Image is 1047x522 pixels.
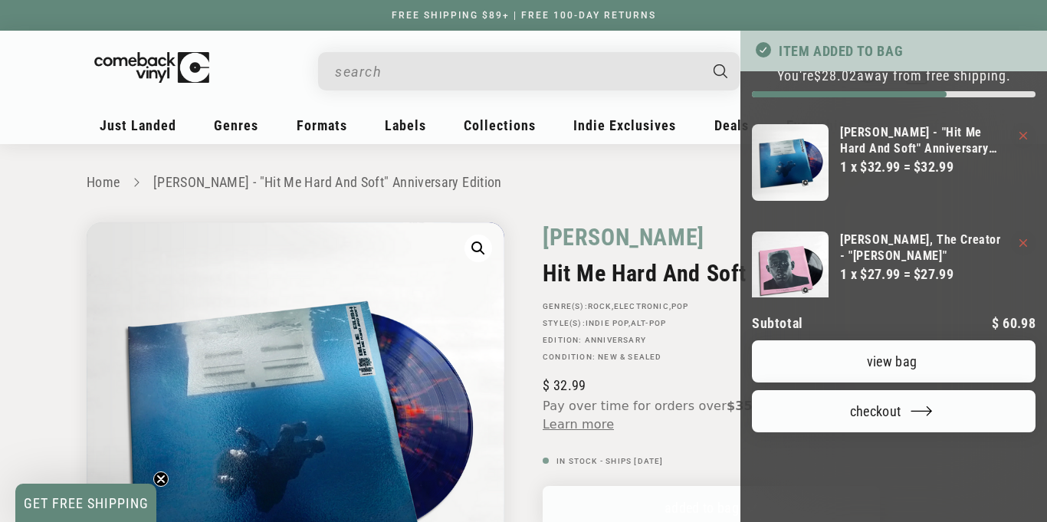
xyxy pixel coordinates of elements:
[1019,239,1027,247] button: Remove Tyler, The Creator - "Igor"
[814,67,857,84] span: $28.02
[840,264,1008,284] div: 1 x $27.99 = $27.99
[752,67,1036,84] p: You're away from free shipping.
[840,231,1008,264] a: [PERSON_NAME], The Creator - "[PERSON_NAME]"
[752,462,1036,496] iframe: PayPal-paypal
[752,317,803,330] h2: Subtotal
[24,495,149,511] span: GET FREE SHIPPING
[15,484,156,522] div: GET FREE SHIPPINGClose teaser
[840,124,1008,156] a: [PERSON_NAME] - "Hit Me Hard And Soft" Anniversary Edition
[153,471,169,487] button: Close teaser
[992,315,999,331] span: $
[992,317,1036,330] p: 60.98
[752,390,1036,432] button: Checkout
[740,31,1047,522] div: Your bag
[740,31,1047,71] div: Item added to bag
[752,340,1036,382] a: View bag
[1019,132,1027,140] button: Remove Billie Eilish - "Hit Me Hard And Soft" Anniversary Edition
[840,156,1008,177] div: 1 x $32.99 = $32.99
